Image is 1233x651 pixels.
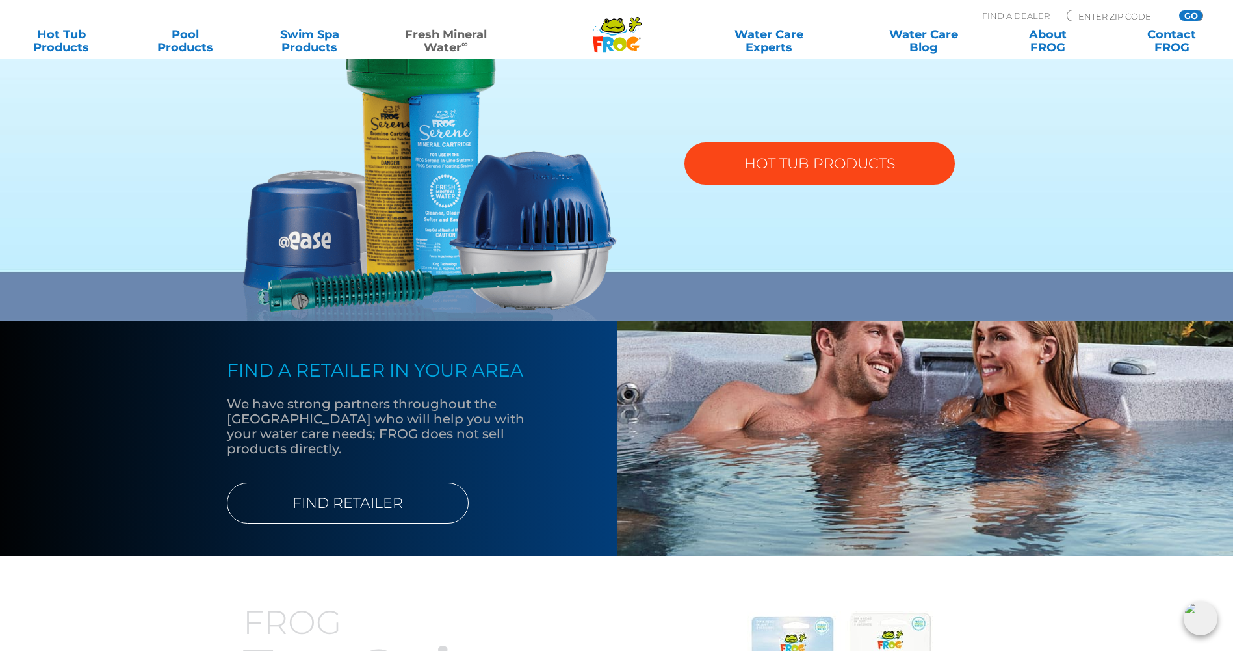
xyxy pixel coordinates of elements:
img: fmw-hot-tub-product-v2 [243,38,617,321]
a: Hot TubProducts [13,28,110,54]
h3: FROG [243,605,617,641]
input: Zip Code Form [1077,10,1165,21]
a: Swim SpaProducts [261,28,358,54]
input: GO [1179,10,1202,21]
a: Water CareExperts [691,28,848,54]
a: FIND RETAILER [227,483,469,524]
a: Fresh MineralWater∞ [385,28,506,54]
a: PoolProducts [137,28,234,54]
p: Find A Dealer [982,10,1050,21]
img: openIcon [1184,602,1217,635]
p: We have strong partners throughout the [GEOGRAPHIC_DATA] who will help you with your water care n... [227,397,552,457]
a: Water CareBlog [875,28,972,54]
a: AboutFROG [999,28,1096,54]
h4: FIND A RETAILER IN YOUR AREA [227,360,552,380]
sup: ∞ [461,38,468,49]
a: HOT TUB PRODUCTS [684,142,955,185]
a: ContactFROG [1123,28,1220,54]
